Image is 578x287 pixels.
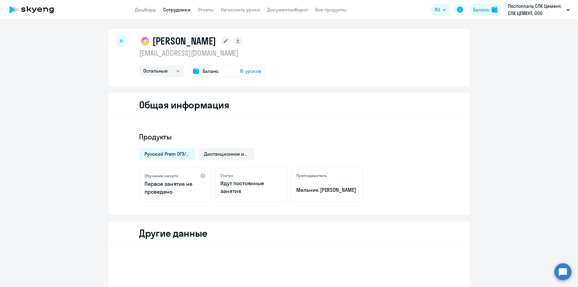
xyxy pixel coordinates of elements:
[139,48,266,58] p: [EMAIL_ADDRESS][DOMAIN_NAME]
[198,7,214,13] a: Отчеты
[267,7,308,13] a: Документооборот
[139,132,439,142] h4: Продукты
[315,7,346,13] a: Все продукты
[220,173,233,178] h5: Статус
[296,173,327,178] h5: Преподаватель
[430,4,450,16] button: RU
[139,227,207,239] h2: Другие данные
[135,7,156,13] a: Дашборд
[163,7,191,13] a: Сотрудники
[203,67,219,75] span: Баланс
[220,179,282,195] p: Идут постоянные занятия
[508,2,564,17] p: Постоплата СЛК Цемент, СЛК ЦЕМЕНТ, ООО
[152,35,216,47] h1: [PERSON_NAME]
[492,7,498,13] img: balance
[473,6,489,13] div: Баланс
[505,2,573,17] button: Постоплата СЛК Цемент, СЛК ЦЕМЕНТ, ООО
[144,151,190,157] span: Русский Prem ОГЭ/ЕГЭ
[435,6,440,13] span: RU
[144,173,178,179] h5: Обучение начато
[240,67,261,75] span: 16 уроков
[470,4,501,16] button: Балансbalance
[296,186,358,194] p: Мельник [PERSON_NAME]
[139,35,151,47] img: child
[204,151,249,157] span: Дистанционное индивидуальное занятие по физике для подготовки к ОГЭ и ЕГЭ
[144,180,206,196] p: Первое занятие не проведено
[221,7,260,13] a: Начислить уроки
[139,99,229,111] h2: Общая информация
